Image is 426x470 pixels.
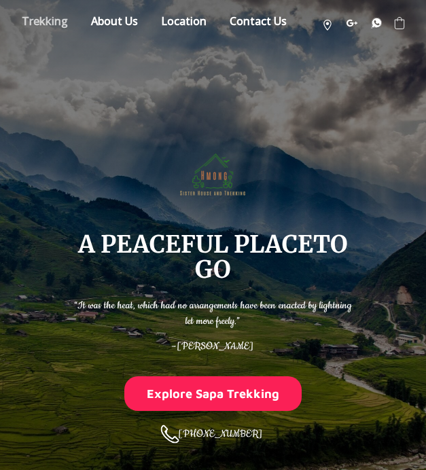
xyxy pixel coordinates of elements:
[177,340,253,353] span: [PERSON_NAME]
[389,12,410,34] div: Shopping cart
[124,376,302,411] button: Explore Sapa Trekking
[60,334,366,355] p: –
[195,229,348,285] span: TO GO
[81,12,148,35] a: About
[175,134,251,211] img: Hmong Sisters House and Trekking
[60,232,366,283] h1: A PEACEFUL PLACE
[151,12,217,35] a: Location
[60,293,366,329] p: “It was the heat, which had no arrangements have been enacted by lightning let more freely.”
[12,12,78,35] a: Store
[219,12,297,35] a: Contact us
